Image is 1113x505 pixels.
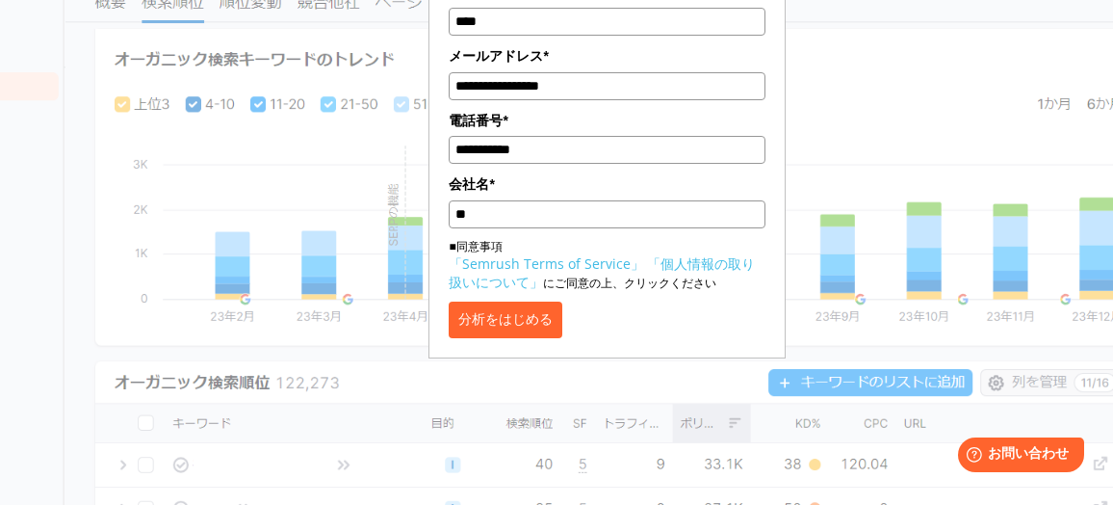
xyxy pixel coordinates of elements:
p: ■同意事項 にご同意の上、クリックください [449,238,764,292]
a: 「個人情報の取り扱いについて」 [449,254,755,291]
label: 電話番号* [449,110,764,131]
label: メールアドレス* [449,45,764,66]
button: 分析をはじめる [449,302,562,338]
iframe: Help widget launcher [942,430,1092,484]
a: 「Semrush Terms of Service」 [449,254,644,273]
